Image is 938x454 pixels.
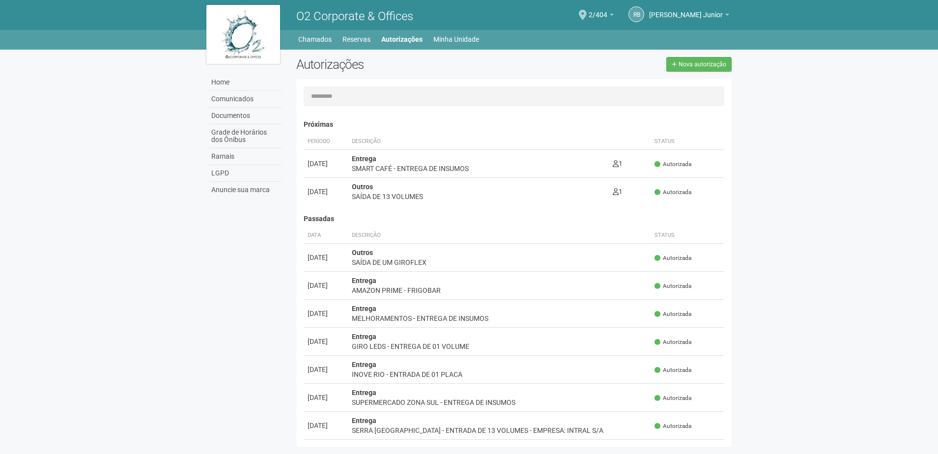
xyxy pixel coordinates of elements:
[666,57,732,72] a: Nova autorização
[679,61,726,68] span: Nova autorização
[308,253,344,262] div: [DATE]
[209,124,282,148] a: Grade de Horários dos Ônibus
[209,148,282,165] a: Ramais
[352,155,376,163] strong: Entrega
[304,227,348,244] th: Data
[304,121,725,128] h4: Próximas
[651,134,724,150] th: Status
[352,313,647,323] div: MELHORAMENTOS - ENTREGA DE INSUMOS
[308,421,344,430] div: [DATE]
[649,12,729,20] a: [PERSON_NAME] Junior
[352,417,376,425] strong: Entrega
[589,12,614,20] a: 2/404
[352,369,647,379] div: INOVE RIO - ENTRADA DE 01 PLACA
[654,338,691,346] span: Autorizada
[352,361,376,369] strong: Entrega
[348,227,651,244] th: Descrição
[613,188,623,196] span: 1
[654,366,691,374] span: Autorizada
[209,165,282,182] a: LGPD
[209,74,282,91] a: Home
[654,422,691,430] span: Autorizada
[206,5,280,64] img: logo.jpg
[352,341,647,351] div: GIRO LEDS - ENTREGA DE 01 VOLUME
[342,32,370,46] a: Reservas
[589,1,607,19] span: 2/404
[654,394,691,402] span: Autorizada
[654,282,691,290] span: Autorizada
[209,91,282,108] a: Comunicados
[352,333,376,340] strong: Entrega
[304,134,348,150] th: Período
[296,57,507,72] h2: Autorizações
[298,32,332,46] a: Chamados
[352,426,647,435] div: SERRA [GEOGRAPHIC_DATA] - ENTRADA DE 13 VOLUMES - EMPRESA: INTRAL S/A
[654,310,691,318] span: Autorizada
[628,6,644,22] a: RB
[308,159,344,169] div: [DATE]
[209,182,282,198] a: Anuncie sua marca
[352,257,647,267] div: SAÍDA DE UM GIROFLEX
[308,337,344,346] div: [DATE]
[654,188,691,197] span: Autorizada
[352,277,376,284] strong: Entrega
[209,108,282,124] a: Documentos
[352,192,605,201] div: SAÍDA DE 13 VOLUMES
[649,1,723,19] span: Raul Barrozo da Motta Junior
[308,281,344,290] div: [DATE]
[352,397,647,407] div: SUPERMERCADO ZONA SUL - ENTREGA DE INSUMOS
[352,164,605,173] div: SMART CAFÉ - ENTREGA DE INSUMOS
[613,160,623,168] span: 1
[352,305,376,312] strong: Entrega
[433,32,479,46] a: Minha Unidade
[352,183,373,191] strong: Outros
[352,389,376,397] strong: Entrega
[308,365,344,374] div: [DATE]
[654,160,691,169] span: Autorizada
[654,254,691,262] span: Autorizada
[308,393,344,402] div: [DATE]
[296,9,413,23] span: O2 Corporate & Offices
[352,249,373,256] strong: Outros
[651,227,724,244] th: Status
[352,285,647,295] div: AMAZON PRIME - FRIGOBAR
[304,215,725,223] h4: Passadas
[348,134,609,150] th: Descrição
[308,187,344,197] div: [DATE]
[308,309,344,318] div: [DATE]
[381,32,423,46] a: Autorizações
